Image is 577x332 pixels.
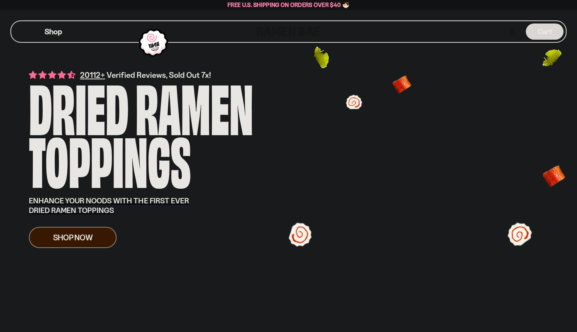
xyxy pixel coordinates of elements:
u: ENHANCE YOUR NOODS WITH THE FIRST EVER DRIED RAMEN TOPPINGS [29,196,189,215]
span: Shop Now [53,233,93,241]
span: Shop [45,27,62,37]
button: Mobile Menu Trigger [23,29,33,35]
a: Cart [526,21,564,42]
div: Toppings [29,132,191,184]
a: Shop [45,23,62,40]
div: Dried [29,79,129,132]
span: Cart [537,27,552,36]
div: Ramen [135,79,253,132]
a: Shop Now [29,227,117,248]
span: Free U.S. Shipping on Orders over $40 🍜 [227,1,350,8]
